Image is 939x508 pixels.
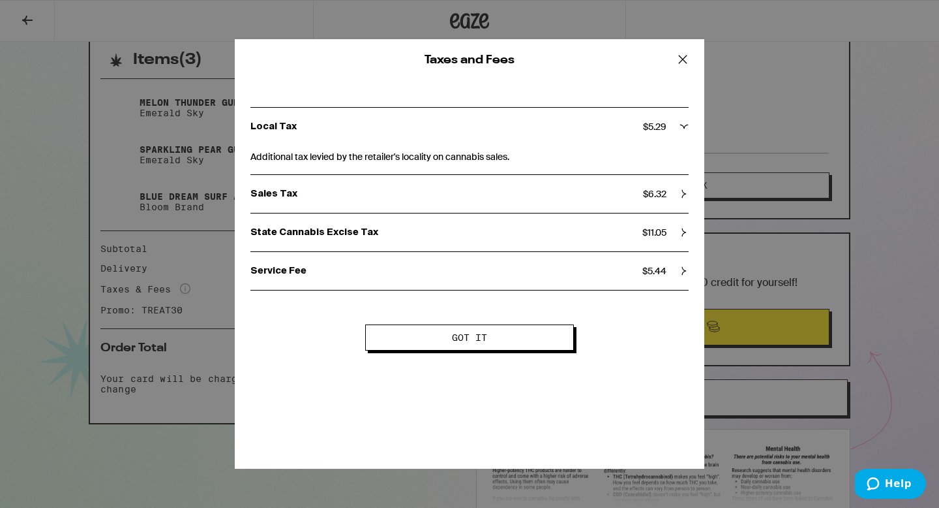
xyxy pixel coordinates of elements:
[452,333,487,342] span: Got it
[642,227,666,238] span: $ 11.05
[250,121,643,133] p: Local Tax
[276,54,663,66] h2: Taxes and Fees
[250,265,642,277] p: Service Fee
[250,146,689,164] span: Additional tax levied by the retailer's locality on cannabis sales.
[642,265,666,277] span: $ 5.44
[365,325,574,351] button: Got it
[250,188,643,200] p: Sales Tax
[643,188,666,200] span: $ 6.32
[250,227,642,238] p: State Cannabis Excise Tax
[643,121,666,133] span: $ 5.29
[855,469,926,501] iframe: Opens a widget where you can find more information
